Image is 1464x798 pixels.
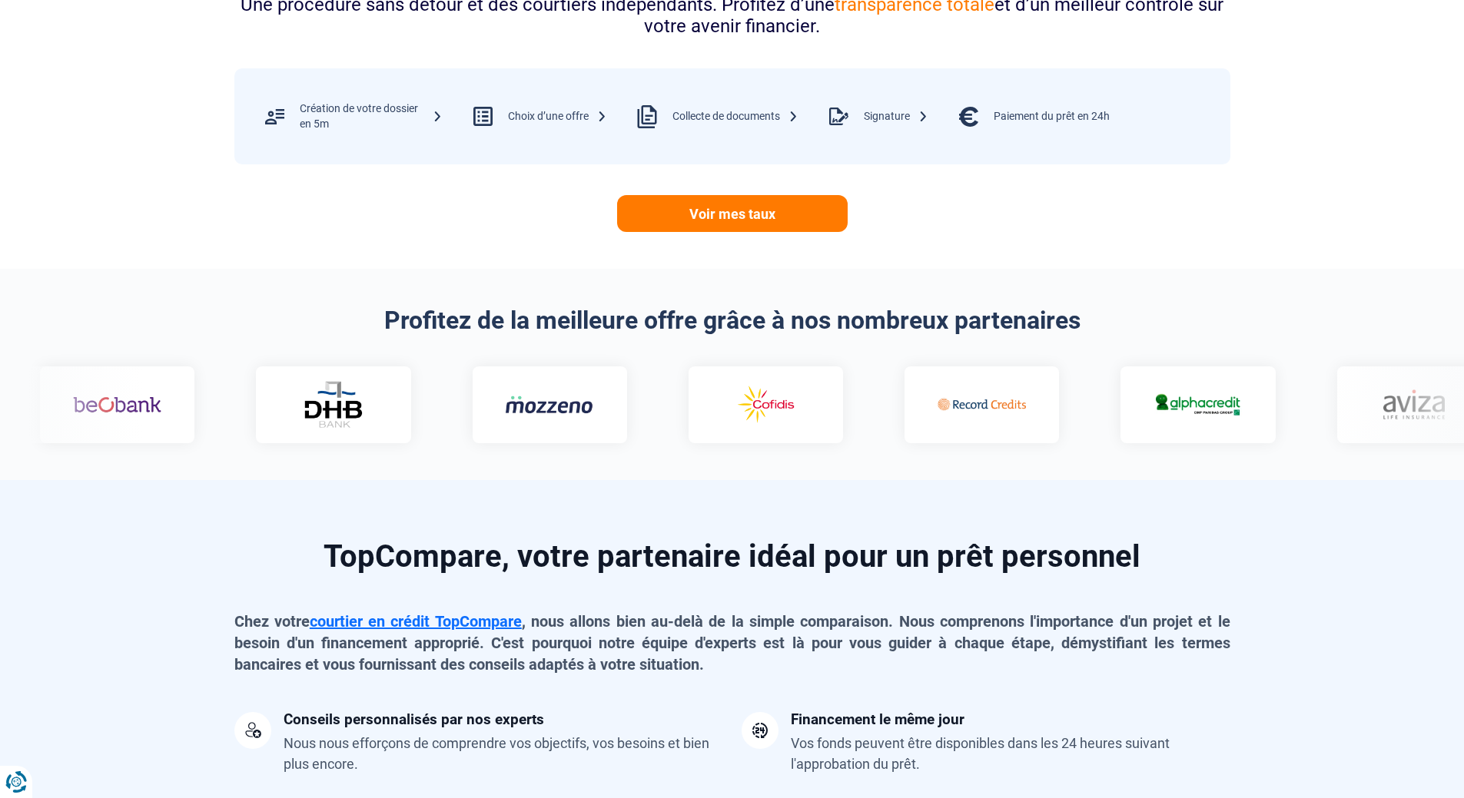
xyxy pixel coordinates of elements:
h2: TopCompare, votre partenaire idéal pour un prêt personnel [234,541,1230,572]
div: Collecte de documents [672,109,798,124]
div: Financement le même jour [791,712,964,727]
img: DHB Bank [303,381,364,428]
img: Mozzeno [506,395,594,414]
a: Voir mes taux [617,195,848,232]
p: Chez votre , nous allons bien au-delà de la simple comparaison. Nous comprenons l'importance d'un... [234,611,1230,675]
img: Alphacredit [1154,391,1242,418]
div: Choix d’une offre [508,109,607,124]
a: courtier en crédit TopCompare [310,612,522,631]
div: Vos fonds peuvent être disponibles dans les 24 heures suivant l'approbation du prêt. [791,733,1230,774]
div: Création de votre dossier en 5m [300,101,443,131]
h2: Profitez de la meilleure offre grâce à nos nombreux partenaires [234,306,1230,335]
div: Signature [864,109,928,124]
img: Record credits [938,382,1026,427]
div: Conseils personnalisés par nos experts [284,712,544,727]
div: Paiement du prêt en 24h [994,109,1110,124]
div: Nous nous efforçons de comprendre vos objectifs, vos besoins et bien plus encore. [284,733,723,774]
img: Cofidis [722,382,810,427]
